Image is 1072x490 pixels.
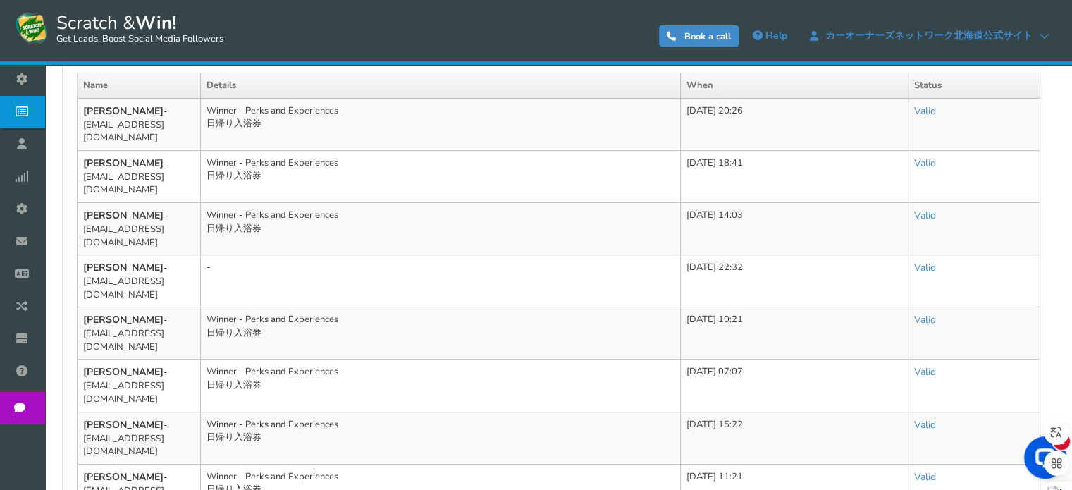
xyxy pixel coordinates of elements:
[914,470,936,484] a: Valid
[201,307,681,360] td: Winner - Perks and Experiences 日帰り入浴券
[201,360,681,412] td: Winner - Perks and Experiences 日帰り入浴券
[78,150,201,202] td: - [EMAIL_ADDRESS][DOMAIN_NAME]
[48,83,59,94] img: tab_domain_overview_orange.svg
[14,11,223,46] a: Scratch &Win! Get Leads, Boost Social Media Followers
[201,255,681,307] td: -
[201,98,681,150] td: Winner - Perks and Experiences 日帰り入浴券
[148,83,159,94] img: tab_keywords_by_traffic_grey.svg
[78,98,201,150] td: - [EMAIL_ADDRESS][DOMAIN_NAME]
[83,209,164,222] b: [PERSON_NAME]
[56,34,223,45] small: Get Leads, Boost Social Media Followers
[83,313,164,326] b: [PERSON_NAME]
[201,150,681,202] td: Winner - Perks and Experiences 日帰り入浴券
[78,203,201,255] td: - [EMAIL_ADDRESS][DOMAIN_NAME]
[78,73,201,99] th: Name
[680,98,908,150] td: [DATE] 20:26
[23,23,34,34] img: logo_orange.svg
[201,73,681,99] th: Details
[680,412,908,464] td: [DATE] 15:22
[914,157,936,170] a: Valid
[680,360,908,412] td: [DATE] 07:07
[201,203,681,255] td: Winner - Perks and Experiences 日帰り入浴券
[78,412,201,464] td: - [EMAIL_ADDRESS][DOMAIN_NAME]
[37,37,163,49] div: ドメイン: [DOMAIN_NAME]
[78,255,201,307] td: - [EMAIL_ADDRESS][DOMAIN_NAME]
[680,307,908,360] td: [DATE] 10:21
[684,30,731,43] span: Book a call
[680,203,908,255] td: [DATE] 14:03
[746,25,794,47] a: Help
[765,29,787,42] span: Help
[83,261,164,274] b: [PERSON_NAME]
[135,11,176,35] strong: Win!
[164,85,227,94] div: キーワード流入
[83,418,164,431] b: [PERSON_NAME]
[63,85,118,94] div: ドメイン概要
[78,360,201,412] td: - [EMAIL_ADDRESS][DOMAIN_NAME]
[83,470,164,484] b: [PERSON_NAME]
[23,37,34,49] img: website_grey.svg
[78,307,201,360] td: - [EMAIL_ADDRESS][DOMAIN_NAME]
[83,157,164,170] b: [PERSON_NAME]
[83,104,164,118] b: [PERSON_NAME]
[1013,431,1072,490] iframe: LiveChat chat widget
[83,365,164,379] b: [PERSON_NAME]
[914,365,936,379] a: Valid
[201,412,681,464] td: Winner - Perks and Experiences 日帰り入浴券
[914,418,936,431] a: Valid
[39,23,69,34] div: v 4.0.25
[14,11,49,46] img: Scratch and Win
[659,25,739,47] a: Book a call
[680,255,908,307] td: [DATE] 22:32
[914,313,936,326] a: Valid
[914,209,936,222] a: Valid
[818,30,1040,42] span: カーオーナーズネットワーク北海道公式サイト
[914,261,936,274] a: Valid
[680,73,908,99] th: When
[680,150,908,202] td: [DATE] 18:41
[914,104,936,118] a: Valid
[49,11,223,46] span: Scratch &
[908,73,1040,99] th: Status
